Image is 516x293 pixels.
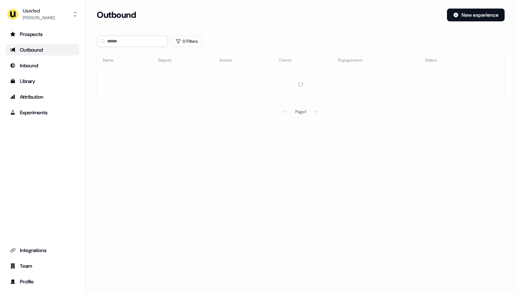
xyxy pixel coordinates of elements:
button: New experience [447,9,505,21]
a: Go to outbound experience [6,44,79,56]
a: Go to team [6,260,79,272]
div: Experiments [10,109,75,116]
h3: Outbound [97,10,136,20]
div: Attribution [10,93,75,100]
div: Team [10,262,75,270]
a: Go to integrations [6,245,79,256]
a: Go to templates [6,75,79,87]
a: Go to prospects [6,28,79,40]
a: Go to profile [6,276,79,287]
button: 0 Filters [171,36,202,47]
a: Go to experiments [6,107,79,118]
button: Userled[PERSON_NAME] [6,6,79,23]
div: Userled [23,7,55,14]
div: Inbound [10,62,75,69]
div: Integrations [10,247,75,254]
div: Outbound [10,46,75,53]
div: Prospects [10,31,75,38]
a: Go to attribution [6,91,79,103]
div: Profile [10,278,75,285]
a: Go to Inbound [6,60,79,71]
div: [PERSON_NAME] [23,14,55,21]
div: Library [10,78,75,85]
